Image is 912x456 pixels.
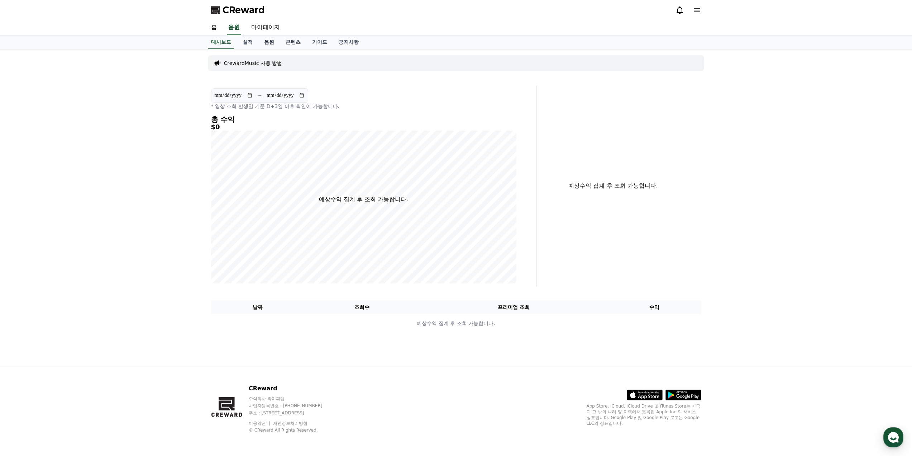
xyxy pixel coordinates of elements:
a: 가이드 [306,36,333,49]
a: 음원 [258,36,280,49]
p: 예상수익 집계 후 조회 가능합니다. [543,182,684,190]
a: 공지사항 [333,36,364,49]
h5: $0 [211,123,516,131]
a: 개인정보처리방침 [273,421,307,426]
p: 사업자등록번호 : [PHONE_NUMBER] [249,403,336,409]
p: 예상수익 집계 후 조회 가능합니다. [319,195,408,204]
p: CReward [249,384,336,393]
p: * 영상 조회 발생일 기준 D+3일 이후 확인이 가능합니다. [211,103,516,110]
h4: 총 수익 [211,116,516,123]
a: 이용약관 [249,421,271,426]
span: 설정 [111,238,119,244]
span: CReward [223,4,265,16]
p: 주소 : [STREET_ADDRESS] [249,410,336,416]
a: 음원 [227,20,241,35]
a: 실적 [237,36,258,49]
a: CReward [211,4,265,16]
th: 날짜 [211,301,305,314]
th: 조회수 [304,301,419,314]
span: 대화 [66,239,74,244]
a: 콘텐츠 [280,36,306,49]
p: 주식회사 와이피랩 [249,396,336,401]
p: App Store, iCloud, iCloud Drive 및 iTunes Store는 미국과 그 밖의 나라 및 지역에서 등록된 Apple Inc.의 서비스 상표입니다. Goo... [587,403,701,426]
th: 프리미엄 조회 [420,301,608,314]
a: CrewardMusic 사용 방법 [224,60,282,67]
a: 대시보드 [208,36,234,49]
p: © CReward All Rights Reserved. [249,427,336,433]
span: 홈 [23,238,27,244]
a: 홈 [205,20,223,35]
p: ~ [257,91,262,100]
a: 설정 [92,227,138,245]
a: 대화 [47,227,92,245]
p: 예상수익 집계 후 조회 가능합니다. [211,320,701,327]
a: 홈 [2,227,47,245]
th: 수익 [608,301,701,314]
a: 마이페이지 [245,20,286,35]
